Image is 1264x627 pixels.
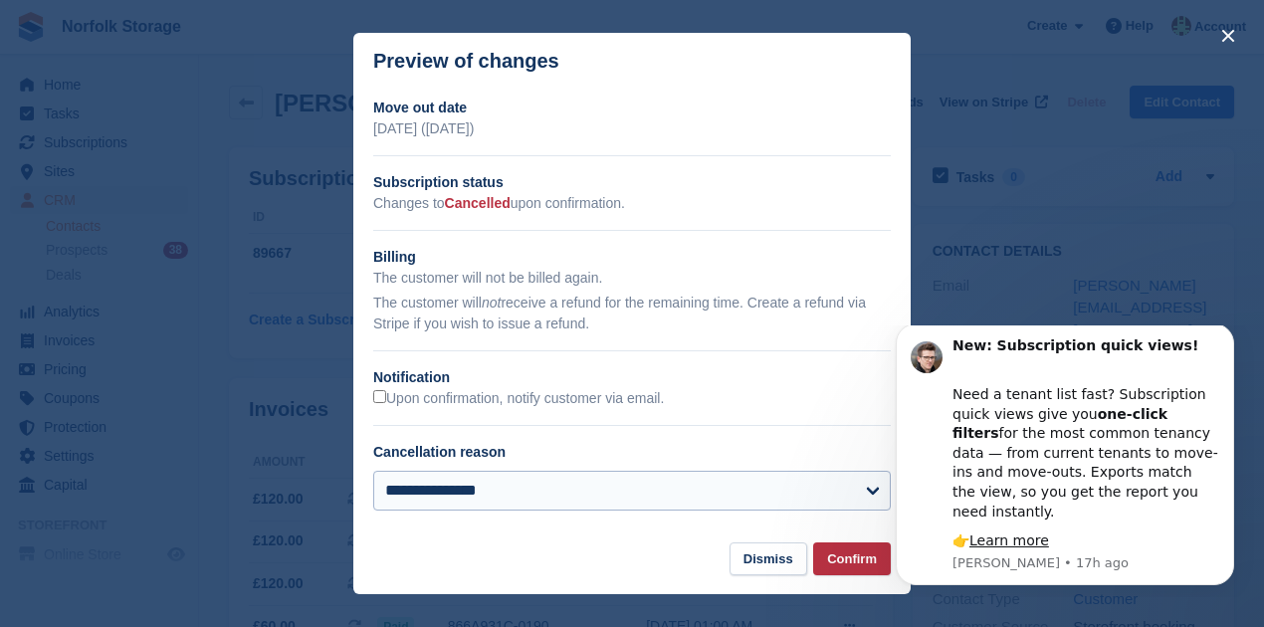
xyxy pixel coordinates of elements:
h2: Subscription status [373,172,891,193]
p: The customer will receive a refund for the remaining time. Create a refund via Stripe if you wish... [373,293,891,334]
button: Confirm [813,542,891,575]
button: Dismiss [730,542,807,575]
p: Preview of changes [373,50,559,73]
p: [DATE] ([DATE]) [373,118,891,139]
input: Upon confirmation, notify customer via email. [373,390,386,403]
b: New: Subscription quick views! [87,12,332,28]
span: Cancelled [445,195,511,211]
h2: Billing [373,247,891,268]
em: not [482,295,501,311]
button: close [1212,20,1244,52]
img: Profile image for Steven [45,16,77,48]
label: Upon confirmation, notify customer via email. [373,390,664,408]
p: The customer will not be billed again. [373,268,891,289]
a: Learn more [104,207,183,223]
label: Cancellation reason [373,444,506,460]
p: Changes to upon confirmation. [373,193,891,214]
div: Message content [87,11,353,226]
p: Message from Steven, sent 17h ago [87,229,353,247]
div: 👉 [87,206,353,226]
h2: Move out date [373,98,891,118]
iframe: Intercom notifications message [866,325,1264,597]
h2: Notification [373,367,891,388]
div: Need a tenant list fast? Subscription quick views give you for the most common tenancy data — fro... [87,40,353,196]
